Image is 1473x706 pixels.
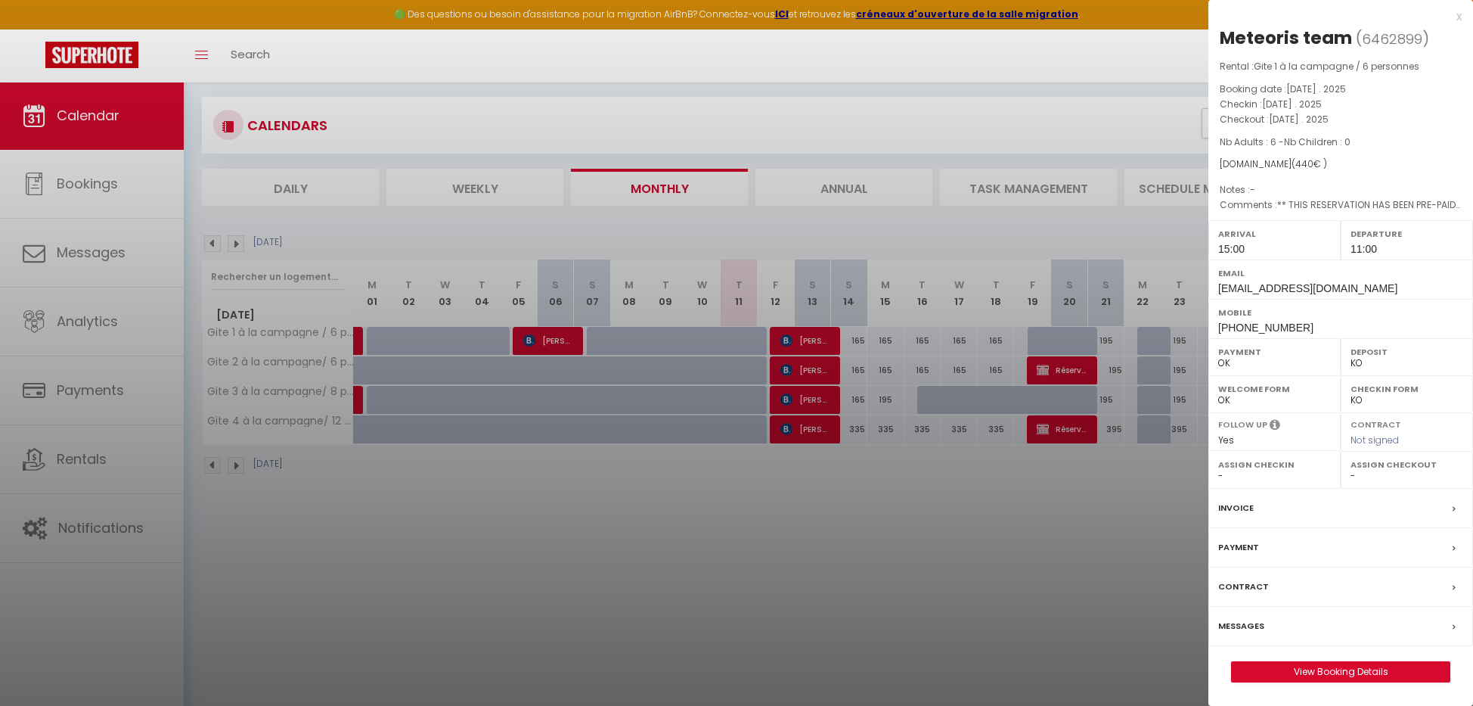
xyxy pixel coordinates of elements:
span: Nb Adults : 6 - [1220,135,1351,148]
button: View Booking Details [1231,661,1450,683]
label: Deposit [1351,344,1463,359]
p: Rental : [1220,59,1462,74]
span: [DATE] . 2025 [1262,98,1322,110]
span: [EMAIL_ADDRESS][DOMAIN_NAME] [1218,282,1397,294]
span: 15:00 [1218,243,1245,255]
span: 440 [1295,157,1313,170]
p: Notes : [1220,182,1462,197]
div: [DOMAIN_NAME] [1220,157,1462,172]
label: Arrival [1218,226,1331,241]
label: Messages [1218,618,1264,634]
span: ( € ) [1292,157,1327,170]
span: [PHONE_NUMBER] [1218,322,1313,334]
span: [DATE] . 2025 [1269,113,1329,126]
label: Email [1218,266,1463,281]
label: Mobile [1218,305,1463,320]
label: Assign Checkin [1218,457,1331,472]
span: Nb Children : 0 [1284,135,1351,148]
div: Meteoris team [1220,26,1352,50]
label: Checkin form [1351,381,1463,397]
label: Payment [1218,344,1331,359]
label: Follow up [1218,418,1267,431]
p: Booking date : [1220,82,1462,97]
p: Checkin : [1220,97,1462,112]
p: Checkout : [1220,112,1462,127]
i: Select YES if you want to send post-checkout messages sequences [1270,418,1280,435]
a: View Booking Details [1232,662,1450,682]
span: 11:00 [1351,243,1377,255]
label: Welcome form [1218,381,1331,397]
p: Comments : [1220,197,1462,213]
label: Payment [1218,540,1259,555]
span: - [1250,183,1255,196]
span: 6462899 [1362,30,1422,48]
label: Assign Checkout [1351,457,1463,472]
span: Gite 1 à la campagne / 6 personnes [1254,60,1419,73]
span: Not signed [1351,434,1399,446]
div: x [1208,8,1462,26]
label: Contract [1351,418,1401,428]
label: Invoice [1218,500,1254,516]
span: [DATE] . 2025 [1286,82,1346,95]
label: Departure [1351,226,1463,241]
label: Contract [1218,579,1269,595]
span: ( ) [1356,28,1429,49]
